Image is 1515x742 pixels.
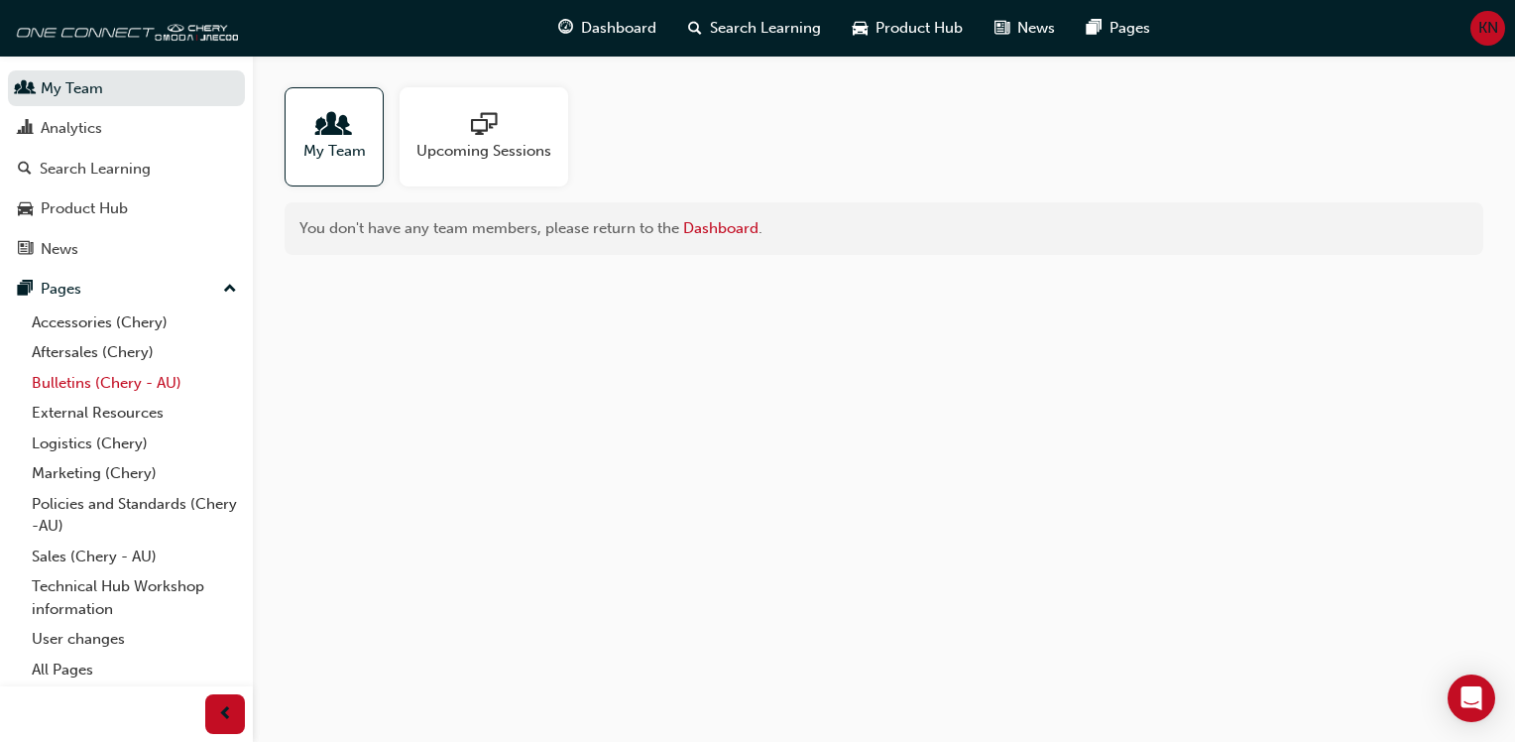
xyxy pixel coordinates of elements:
span: Upcoming Sessions [416,140,551,163]
span: Dashboard [581,17,656,40]
span: chart-icon [18,120,33,138]
a: pages-iconPages [1071,8,1166,49]
a: car-iconProduct Hub [837,8,979,49]
div: Product Hub [41,197,128,220]
img: oneconnect [10,8,238,48]
a: search-iconSearch Learning [672,8,837,49]
div: Search Learning [40,158,151,181]
a: news-iconNews [979,8,1071,49]
a: Policies and Standards (Chery -AU) [24,489,245,542]
span: KN [1478,17,1498,40]
a: Upcoming Sessions [400,87,584,186]
button: Pages [8,271,245,308]
a: Technical Hub Workshop information [24,571,245,624]
span: car-icon [18,200,33,218]
a: News [8,231,245,268]
a: guage-iconDashboard [542,8,672,49]
a: Analytics [8,110,245,147]
a: Aftersales (Chery) [24,337,245,368]
span: pages-icon [18,281,33,299]
a: Search Learning [8,151,245,187]
a: External Resources [24,398,245,429]
a: Sales (Chery - AU) [24,542,245,572]
span: pages-icon [1087,16,1102,41]
span: News [1017,17,1055,40]
button: DashboardMy TeamAnalyticsSearch LearningProduct HubNews [8,26,245,271]
span: car-icon [853,16,868,41]
span: up-icon [223,277,237,303]
span: guage-icon [558,16,573,41]
span: Search Learning [710,17,821,40]
a: Accessories (Chery) [24,308,245,338]
span: sessionType_ONLINE_URL-icon [471,112,497,140]
span: Pages [1109,17,1150,40]
a: Marketing (Chery) [24,458,245,489]
span: news-icon [18,241,33,259]
div: You don't have any team members, please return to the . [285,202,1483,255]
span: news-icon [994,16,1009,41]
div: Analytics [41,117,102,140]
a: User changes [24,624,245,655]
span: My Team [303,140,366,163]
span: prev-icon [218,702,233,727]
div: Pages [41,278,81,301]
a: My Team [285,87,400,186]
div: Open Intercom Messenger [1448,675,1495,722]
span: search-icon [688,16,702,41]
span: Product Hub [875,17,963,40]
a: Product Hub [8,190,245,227]
a: All Pages [24,655,245,685]
a: Bulletins (Chery - AU) [24,368,245,399]
button: KN [1470,11,1505,46]
span: people-icon [18,80,33,98]
div: News [41,238,78,261]
span: search-icon [18,161,32,179]
span: people-icon [321,112,347,140]
a: My Team [8,70,245,107]
a: Logistics (Chery) [24,429,245,459]
a: Dashboard [683,219,758,237]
